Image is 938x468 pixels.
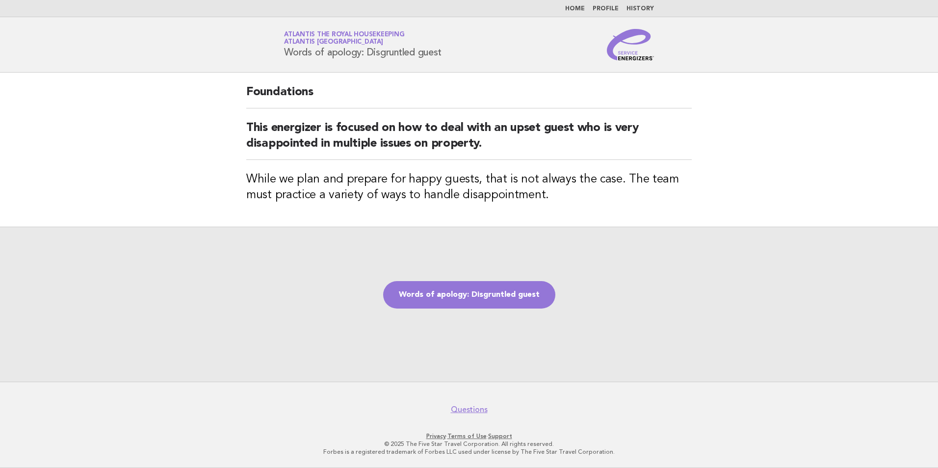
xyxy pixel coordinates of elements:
a: Words of apology: Disgruntled guest [383,281,555,309]
a: Terms of Use [447,433,487,440]
a: Questions [451,405,488,415]
a: History [626,6,654,12]
h1: Words of apology: Disgruntled guest [284,32,441,57]
a: Profile [593,6,619,12]
a: Atlantis the Royal HousekeepingAtlantis [GEOGRAPHIC_DATA] [284,31,404,45]
h3: While we plan and prepare for happy guests, that is not always the case. The team must practice a... [246,172,692,203]
a: Privacy [426,433,446,440]
h2: This energizer is focused on how to deal with an upset guest who is very disappointed in multiple... [246,120,692,160]
h2: Foundations [246,84,692,108]
a: Home [565,6,585,12]
p: Forbes is a registered trademark of Forbes LLC used under license by The Five Star Travel Corpora... [169,448,769,456]
p: © 2025 The Five Star Travel Corporation. All rights reserved. [169,440,769,448]
img: Service Energizers [607,29,654,60]
a: Support [488,433,512,440]
span: Atlantis [GEOGRAPHIC_DATA] [284,39,383,46]
p: · · [169,432,769,440]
